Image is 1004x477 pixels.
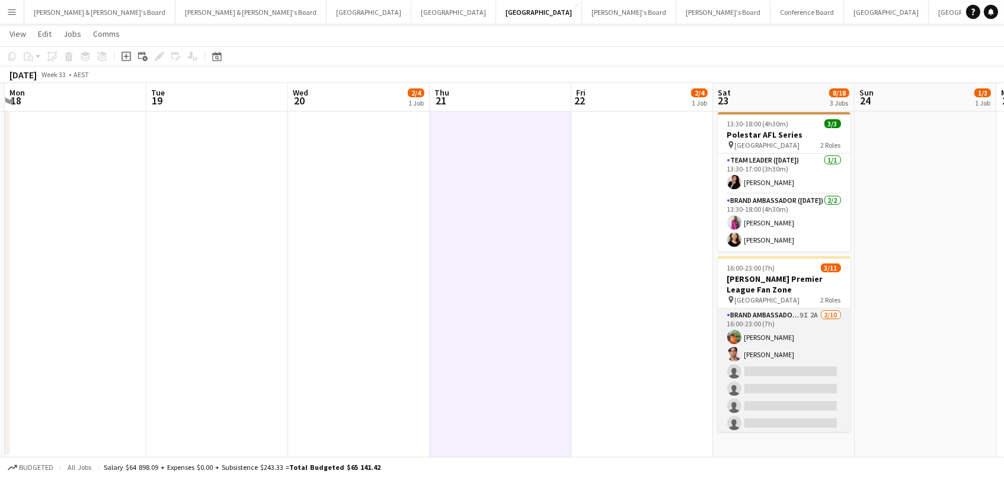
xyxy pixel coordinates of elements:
button: Budgeted [6,461,55,474]
span: View [9,28,26,39]
span: 24 [858,94,874,107]
button: [GEOGRAPHIC_DATA] [844,1,929,24]
span: 2/4 [691,88,708,97]
span: 13:30-18:00 (4h30m) [727,119,789,128]
span: Total Budgeted $65 141.42 [289,463,381,472]
span: 2/4 [408,88,424,97]
span: 1/3 [974,88,991,97]
span: Wed [293,87,308,98]
span: 23 [716,94,731,107]
div: 1 Job [975,98,990,107]
div: 1 Job [408,98,424,107]
a: Jobs [59,26,86,42]
span: Comms [93,28,120,39]
app-job-card: 16:00-23:00 (7h)3/11[PERSON_NAME] Premier League Fan Zone [GEOGRAPHIC_DATA]2 RolesBrand Ambassado... [718,256,850,432]
span: [GEOGRAPHIC_DATA] [735,295,800,304]
span: All jobs [65,463,94,472]
div: Salary $64 898.09 + Expenses $0.00 + Subsistence $243.33 = [104,463,381,472]
span: 3/3 [824,119,841,128]
button: [PERSON_NAME]'s Board [582,1,676,24]
button: [GEOGRAPHIC_DATA] [496,1,582,24]
a: Edit [33,26,56,42]
app-card-role: Brand Ambassador ([DATE])2/213:30-18:00 (4h30m)[PERSON_NAME][PERSON_NAME] [718,194,850,252]
span: Sat [718,87,731,98]
button: [GEOGRAPHIC_DATA] [411,1,496,24]
span: 16:00-23:00 (7h) [727,263,775,272]
button: [PERSON_NAME] & [PERSON_NAME]'s Board [175,1,327,24]
button: [PERSON_NAME] & [PERSON_NAME]'s Board [24,1,175,24]
div: AEST [73,70,89,79]
span: 19 [149,94,165,107]
span: 2 Roles [821,295,841,304]
span: 18 [8,94,25,107]
a: View [5,26,31,42]
span: Mon [9,87,25,98]
button: [GEOGRAPHIC_DATA] [327,1,411,24]
app-job-card: 13:30-18:00 (4h30m)3/3Polestar AFL Series [GEOGRAPHIC_DATA]2 RolesTeam Leader ([DATE])1/113:30-17... [718,112,850,252]
span: 8/18 [829,88,849,97]
button: [PERSON_NAME]'s Board [676,1,770,24]
div: [DATE] [9,69,37,81]
span: [GEOGRAPHIC_DATA] [735,141,800,150]
span: Jobs [63,28,81,39]
span: 20 [291,94,308,107]
div: 1 Job [692,98,707,107]
span: 22 [574,94,586,107]
span: Week 33 [39,70,69,79]
span: Tue [151,87,165,98]
span: Edit [38,28,52,39]
span: Sun [859,87,874,98]
span: Thu [434,87,449,98]
span: 2 Roles [821,141,841,150]
h3: [PERSON_NAME] Premier League Fan Zone [718,274,850,295]
span: Fri [576,87,586,98]
app-card-role: Team Leader ([DATE])1/113:30-17:00 (3h30m)[PERSON_NAME] [718,154,850,194]
span: 3/11 [821,263,841,272]
span: Budgeted [19,463,53,472]
button: Conference Board [770,1,844,24]
span: 21 [433,94,449,107]
div: 3 Jobs [830,98,849,107]
h3: Polestar AFL Series [718,129,850,140]
a: Comms [88,26,124,42]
